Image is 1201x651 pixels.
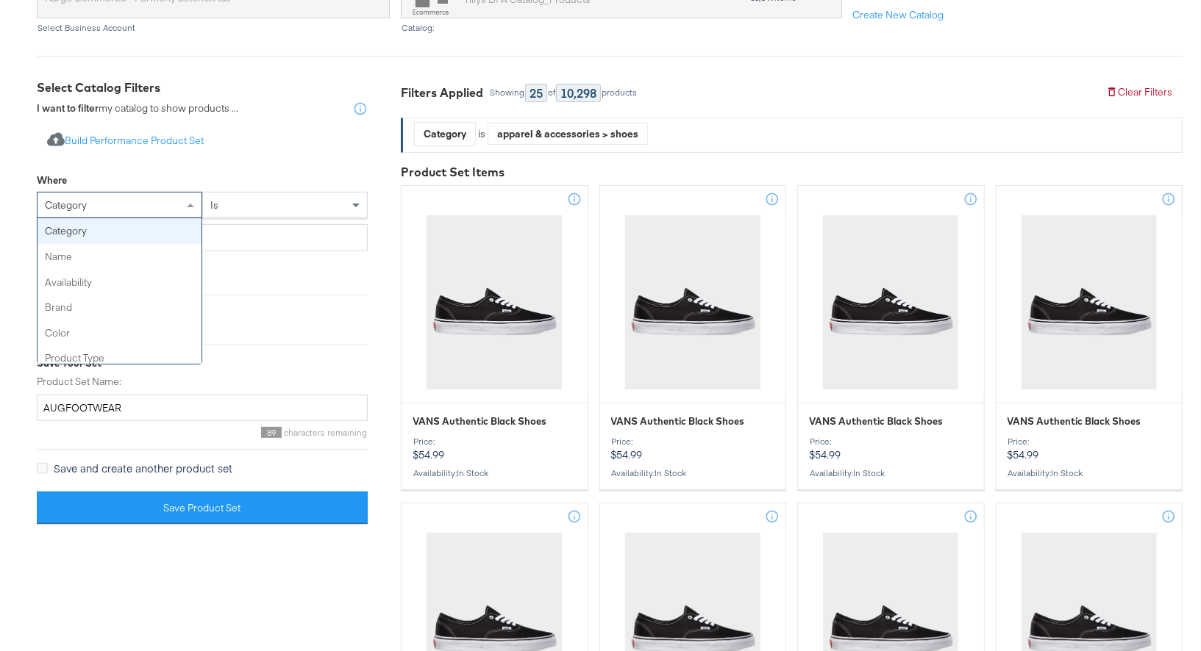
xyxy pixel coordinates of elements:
p: $54.99 [809,436,973,461]
div: apparel & accessories > shoes [488,123,647,145]
div: 10,298 [556,84,601,102]
span: VANS Authentic Black Shoes [1008,414,1141,428]
span: in stock [853,467,885,478]
span: 89 [261,427,282,438]
div: Where [37,173,67,187]
div: characters remaining [37,427,368,438]
span: VANS Authentic Black Shoes [809,414,943,428]
div: Price: [611,436,775,447]
div: Save Your Set [37,356,368,370]
input: Enter a value for your filter [37,224,368,251]
div: Select Business Account [37,23,390,33]
div: Availability : [413,468,577,478]
p: $54.99 [611,436,775,461]
span: in stock [457,467,488,478]
p: $54.99 [413,436,577,461]
div: Availability : [1008,468,1172,478]
div: Catalog: [401,23,842,33]
div: products [601,87,638,98]
div: Select Catalog Filters [37,79,368,96]
button: Build Performance Product Set [37,128,214,155]
div: color [38,320,202,346]
div: Product Set Items [401,164,1183,181]
span: is [210,198,218,212]
span: VANS Authentic Black Shoes [611,414,745,428]
span: in stock [655,467,687,478]
button: Clear Filters [1096,79,1183,106]
strong: I want to filter [37,101,99,115]
div: my catalog to show products ... [37,101,238,116]
div: product type [38,345,202,371]
div: Price: [1008,436,1172,447]
button: Save Product Set [37,492,368,525]
div: 25 [525,84,547,102]
div: Availability : [611,468,775,478]
p: $54.99 [1008,436,1172,461]
div: Filters Applied [401,84,483,101]
input: Give your set a descriptive name [37,395,368,422]
label: Product Set Name: [37,375,368,389]
div: Availability : [809,468,973,478]
span: Save and create another product set [54,461,232,475]
div: availability [38,270,202,295]
div: Price: [413,436,577,447]
div: Showing [489,87,525,98]
span: in stock [1052,467,1083,478]
div: name [38,244,202,270]
div: of [547,87,556,98]
div: Price: [809,436,973,447]
span: VANS Authentic Black Shoes [413,414,546,428]
span: category [45,198,87,212]
div: Category [415,123,475,145]
div: is [476,127,488,141]
div: category [38,218,202,244]
button: Create New Catalog [842,2,954,29]
div: brand [38,295,202,320]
